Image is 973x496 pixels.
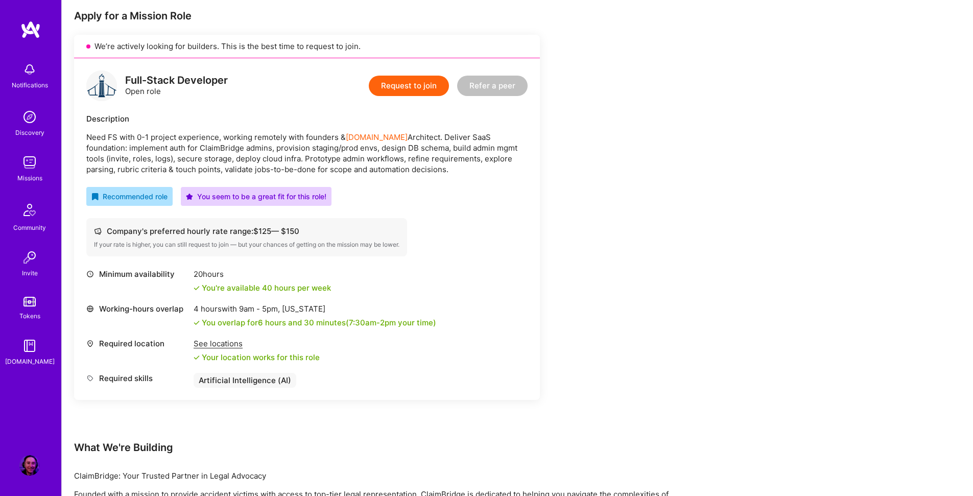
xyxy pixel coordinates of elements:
[19,311,40,321] div: Tokens
[194,269,331,279] div: 20 hours
[349,318,396,327] span: 7:30am - 2pm
[5,356,55,367] div: [DOMAIN_NAME]
[86,270,94,278] i: icon Clock
[86,113,528,124] div: Description
[86,269,188,279] div: Minimum availability
[369,76,449,96] button: Request to join
[22,268,38,278] div: Invite
[86,132,528,175] p: Need FS with 0-1 project experience, working remotely with founders & Architect. Deliver SaaS fou...
[19,455,40,476] img: User Avatar
[19,59,40,80] img: bell
[17,198,42,222] img: Community
[74,470,687,481] p: ClaimBridge: Your Trusted Partner in Legal Advocacy
[19,247,40,268] img: Invite
[94,241,399,249] div: If your rate is higher, you can still request to join — but your chances of getting on the missio...
[86,340,94,347] i: icon Location
[19,336,40,356] img: guide book
[194,282,331,293] div: You're available 40 hours per week
[15,127,44,138] div: Discovery
[94,227,102,235] i: icon Cash
[86,305,94,313] i: icon World
[237,304,282,314] span: 9am - 5pm ,
[457,76,528,96] button: Refer a peer
[94,226,399,237] div: Company's preferred hourly rate range: $ 125 — $ 150
[186,193,193,200] i: icon PurpleStar
[125,75,228,97] div: Open role
[17,173,42,183] div: Missions
[186,191,326,202] div: You seem to be a great fit for this role!
[19,107,40,127] img: discovery
[91,191,168,202] div: Recommended role
[194,285,200,291] i: icon Check
[91,193,99,200] i: icon RecommendedBadge
[86,374,94,382] i: icon Tag
[194,338,320,349] div: See locations
[74,9,540,22] div: Apply for a Mission Role
[125,75,228,86] div: Full-Stack Developer
[194,352,320,363] div: Your location works for this role
[194,320,200,326] i: icon Check
[86,303,188,314] div: Working-hours overlap
[74,35,540,58] div: We’re actively looking for builders. This is the best time to request to join.
[86,338,188,349] div: Required location
[346,132,408,142] a: [DOMAIN_NAME]
[12,80,48,90] div: Notifications
[202,317,436,328] div: You overlap for 6 hours and 30 minutes ( your time)
[13,222,46,233] div: Community
[20,20,41,39] img: logo
[17,455,42,476] a: User Avatar
[23,297,36,306] img: tokens
[74,441,687,454] div: What We're Building
[19,152,40,173] img: teamwork
[86,373,188,384] div: Required skills
[194,373,296,388] div: Artificial Intelligence (AI)
[194,355,200,361] i: icon Check
[86,70,117,101] img: logo
[194,303,436,314] div: 4 hours with [US_STATE]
